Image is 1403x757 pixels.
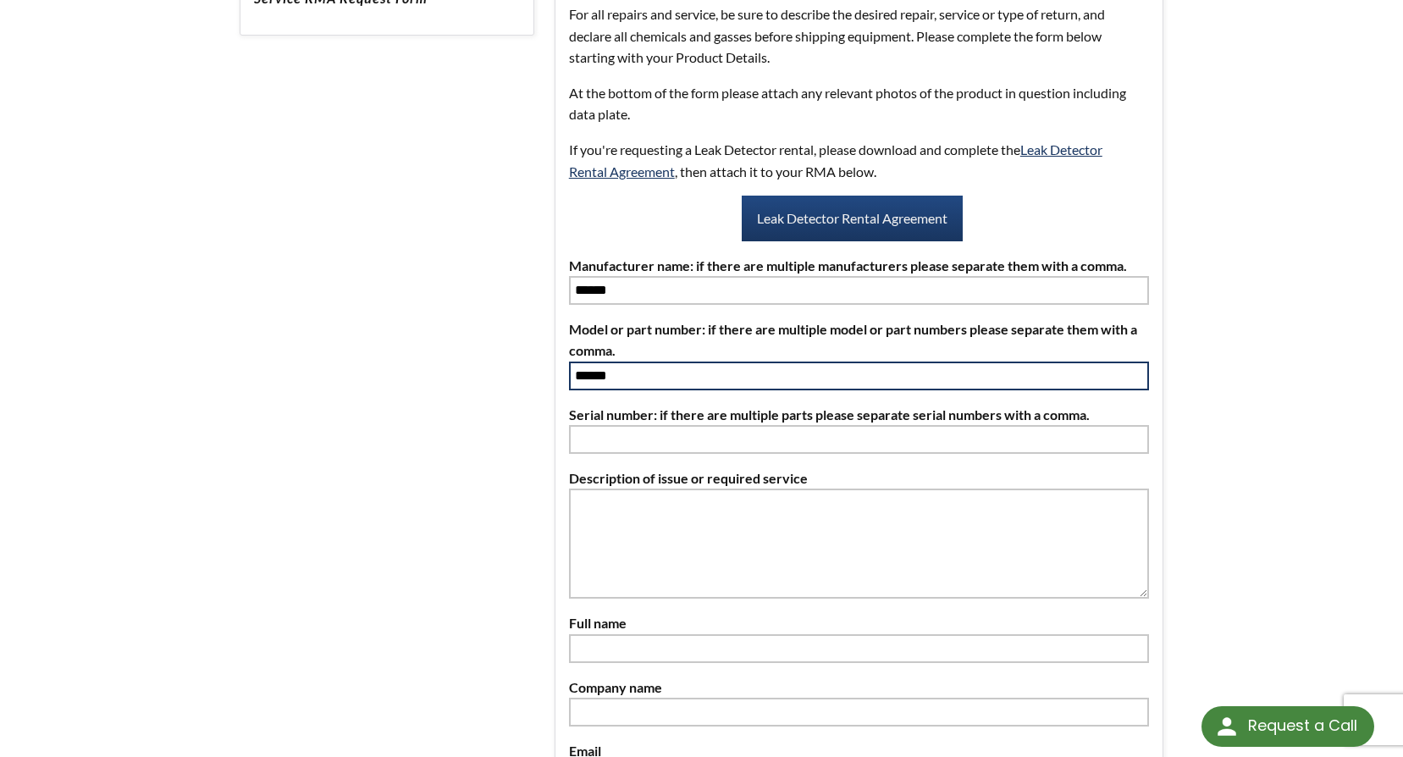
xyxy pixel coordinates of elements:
[1201,706,1374,747] div: Request a Call
[742,196,963,241] a: Leak Detector Rental Agreement
[569,318,1149,362] label: Model or part number: if there are multiple model or part numbers please separate them with a comma.
[569,3,1136,69] p: For all repairs and service, be sure to describe the desired repair, service or type of return, a...
[569,141,1102,180] a: Leak Detector Rental Agreement
[569,139,1136,182] p: If you're requesting a Leak Detector rental, please download and complete the , then attach it to...
[1213,713,1240,740] img: round button
[1248,706,1357,745] div: Request a Call
[569,82,1136,125] p: At the bottom of the form please attach any relevant photos of the product in question including ...
[569,404,1149,426] label: Serial number: if there are multiple parts please separate serial numbers with a comma.
[569,255,1149,277] label: Manufacturer name: if there are multiple manufacturers please separate them with a comma.
[569,467,1149,489] label: Description of issue or required service
[569,677,1149,699] label: Company name
[569,612,1149,634] label: Full name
